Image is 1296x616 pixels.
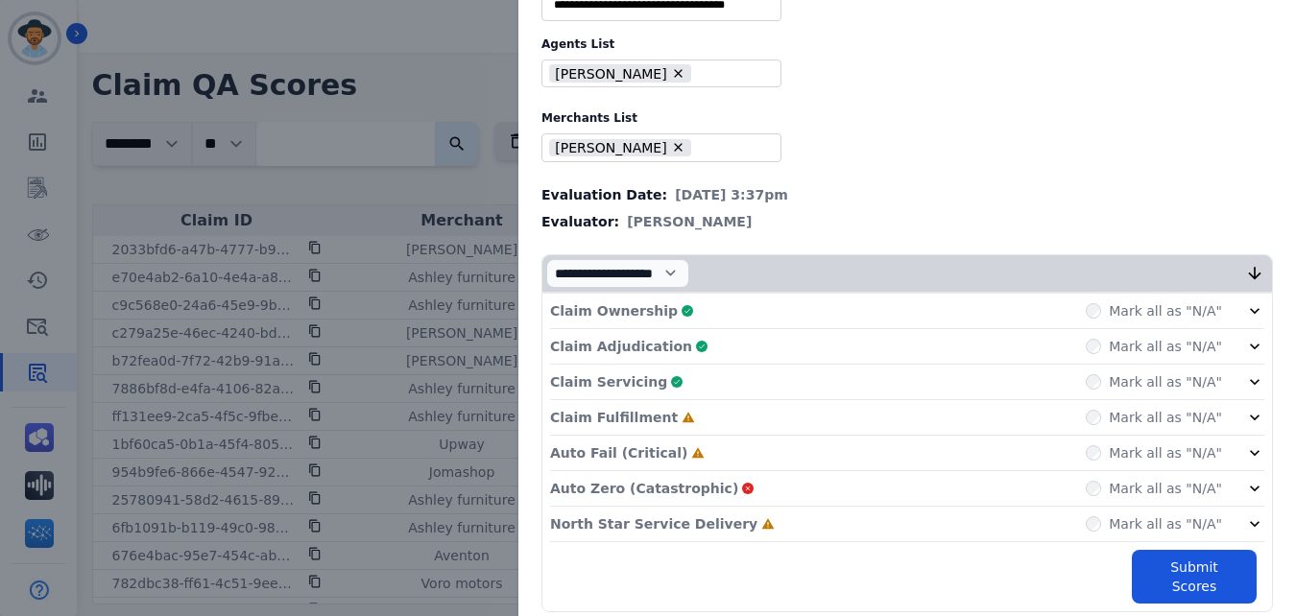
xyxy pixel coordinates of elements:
label: Mark all as "N/A" [1109,337,1222,356]
ul: selected options [546,62,769,85]
span: [PERSON_NAME] [627,212,752,231]
p: North Star Service Delivery [550,514,757,533]
label: Mark all as "N/A" [1109,372,1222,391]
li: [PERSON_NAME] [549,64,692,83]
label: Mark all as "N/A" [1109,514,1222,533]
p: Auto Zero (Catastrophic) [550,479,738,498]
div: Evaluation Date: [541,185,1273,204]
label: Merchants List [541,110,1273,126]
label: Agents List [541,36,1273,52]
button: Remove Ashley - Reguard [671,140,685,154]
li: [PERSON_NAME] [549,139,692,157]
p: Claim Fulfillment [550,408,678,427]
span: [DATE] 3:37pm [675,185,788,204]
div: Evaluator: [541,212,1273,231]
button: Submit Scores [1132,550,1257,604]
label: Mark all as "N/A" [1109,408,1222,427]
p: Auto Fail (Critical) [550,443,687,462]
p: Claim Servicing [550,372,667,391]
p: Claim Ownership [550,301,678,320]
label: Mark all as "N/A" [1109,301,1222,320]
label: Mark all as "N/A" [1109,479,1222,498]
ul: selected options [546,136,769,159]
p: Claim Adjudication [550,337,692,356]
label: Mark all as "N/A" [1109,443,1222,462]
button: Remove Yalanda Boothbanks [671,66,685,81]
